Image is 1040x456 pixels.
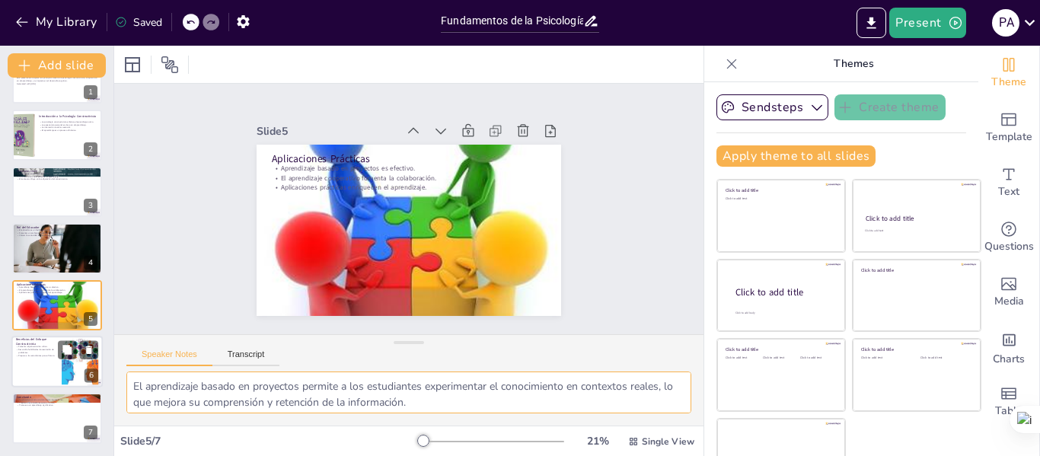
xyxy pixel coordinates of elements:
[865,229,966,233] div: Click to add text
[998,183,1019,200] span: Text
[8,53,106,78] button: Add slide
[84,312,97,326] div: 5
[272,174,546,183] p: El aprendizaje cooperativo fomenta la colaboración.
[17,178,97,181] p: El contexto influye en la adquisición del conocimiento.
[17,175,97,178] p: La interacción social potencia el aprendizaje.
[16,346,57,349] p: Fomenta el pensamiento crítico.
[212,349,280,366] button: Transcript
[735,311,831,315] div: Click to add body
[861,266,970,273] div: Click to add title
[17,399,97,402] p: La psicología constructivista mejora la enseñanza.
[257,124,397,139] div: Slide 5
[11,10,104,34] button: My Library
[978,155,1039,210] div: Add text boxes
[991,74,1026,91] span: Theme
[920,356,968,360] div: Click to add text
[39,120,97,123] p: La psicología constructivista enfatiza el aprendizaje activo.
[992,8,1019,38] button: P a
[889,8,965,38] button: Present
[763,356,797,360] div: Click to add text
[861,346,970,352] div: Click to add title
[17,285,97,289] p: Aprendizaje basado en proyectos es efectivo.
[80,340,98,359] button: Delete Slide
[16,354,57,357] p: Prepara a los estudiantes para el futuro.
[39,126,97,129] p: La interacción social es esencial.
[735,286,833,299] div: Click to add title
[272,151,546,166] p: Aplicaciones Prácticas
[994,293,1024,310] span: Media
[995,403,1022,419] span: Table
[12,280,102,330] div: 5
[17,172,97,175] p: Aprendizaje activo es fundamental.
[17,291,97,294] p: Aplicaciones prácticas enriquecen el aprendizaje.
[12,110,102,160] div: 2
[726,356,760,360] div: Click to add text
[834,94,946,120] button: Create theme
[642,435,694,448] span: Single View
[861,356,909,360] div: Click to add text
[716,145,876,167] button: Apply theme to all slides
[17,169,97,174] p: Principios Clave
[726,197,834,201] div: Click to add text
[17,229,97,232] p: El educador es un facilitador del aprendizaje.
[120,434,418,448] div: Slide 5 / 7
[978,375,1039,429] div: Add a table
[12,53,102,104] div: 1
[11,336,103,387] div: 6
[39,123,97,126] p: La experiencia personal es clave en el aprendizaje.
[58,340,76,359] button: Duplicate Slide
[12,167,102,217] div: 3
[17,401,97,404] p: Prepara a los estudiantes para el futuro.
[12,393,102,443] div: 7
[17,282,97,286] p: Aplicaciones Prácticas
[17,404,97,407] p: Promueve un aprendizaje significativo.
[120,53,145,77] div: Layout
[16,348,57,353] p: Desarrolla habilidades de resolución de problemas.
[85,368,98,382] div: 6
[441,10,583,32] input: Insert title
[161,56,179,74] span: Position
[978,320,1039,375] div: Add charts and graphs
[984,238,1034,255] span: Questions
[272,183,546,192] p: Aplicaciones prácticas enriquecen el aprendizaje.
[84,85,97,99] div: 1
[126,371,691,413] textarea: El aprendizaje basado en proyectos permite a los estudiantes experimentar el conocimiento en cont...
[84,199,97,212] div: 3
[579,434,616,448] div: 21 %
[17,225,97,230] p: Rol del Educador
[17,82,97,85] p: Generated with [URL]
[726,187,834,193] div: Click to add title
[866,214,967,223] div: Click to add title
[726,346,834,352] div: Click to add title
[800,356,834,360] div: Click to add text
[39,129,97,132] p: El aprendizaje es un proceso dinámico.
[17,234,97,238] p: Valorar la curiosidad es importante.
[84,256,97,269] div: 4
[17,77,97,82] p: Esta presentación explora los principios clave de la psicología constructivista, su aplicación en...
[84,142,97,156] div: 2
[716,94,828,120] button: Sendsteps
[978,46,1039,100] div: Change the overall theme
[993,351,1025,368] span: Charts
[744,46,963,82] p: Themes
[978,100,1039,155] div: Add ready made slides
[84,426,97,439] div: 7
[39,113,97,118] p: Introducción a la Psicología Constructivista
[17,289,97,292] p: El aprendizaje cooperativo fomenta la colaboración.
[17,395,97,400] p: Conclusión
[16,337,57,346] p: Beneficios del Enfoque Constructivista
[978,210,1039,265] div: Get real-time input from your audience
[272,164,546,173] p: Aprendizaje basado en proyectos es efectivo.
[126,349,212,366] button: Speaker Notes
[857,8,886,38] button: Export to PowerPoint
[115,15,162,30] div: Saved
[992,9,1019,37] div: P a
[12,223,102,273] div: 4
[978,265,1039,320] div: Add images, graphics, shapes or video
[17,231,97,234] p: Fomentar un ambiente colaborativo es esencial.
[986,129,1032,145] span: Template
